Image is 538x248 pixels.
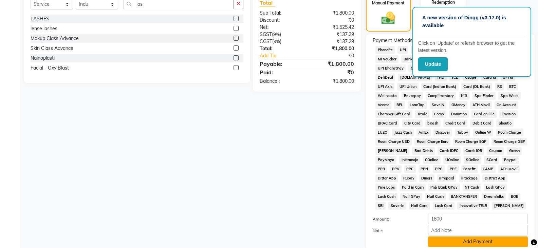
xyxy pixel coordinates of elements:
span: Bank [401,55,414,63]
span: PayMaya [375,156,396,164]
div: ₹137.29 [307,38,359,45]
span: [PERSON_NAME] [375,147,409,155]
span: BRAC Card [375,119,399,127]
div: ₹0 [316,52,359,59]
button: Update [418,57,448,71]
div: ₹1,525.42 [307,24,359,31]
span: SaveIN [430,101,447,109]
div: ₹137.29 [307,31,359,38]
div: Total: [255,45,307,52]
span: CEdge [463,74,478,81]
span: Card: IOB [463,147,484,155]
span: DefiDeal [375,74,395,81]
span: Room Charge Euro [414,138,450,146]
span: Dreamfolks [482,193,506,201]
span: Nail GPay [400,193,422,201]
span: TCL [449,74,460,81]
span: UPI BharatPay [375,64,406,72]
span: Bad Debts [412,147,435,155]
span: [PERSON_NAME] [492,202,526,210]
span: Benefit [461,165,478,173]
div: ( ) [255,38,307,45]
span: [DOMAIN_NAME] [398,74,432,81]
span: Room Charge GBP [491,138,527,146]
div: ₹0 [307,17,359,24]
span: Wellnessta [375,92,399,100]
label: Note: [368,228,423,234]
span: Room Charge [496,129,523,136]
span: iPrepaid [437,174,457,182]
span: BANKTANSFER [449,193,479,201]
span: Card M [481,74,498,81]
span: PPE [447,165,459,173]
span: BOB [508,193,520,201]
span: THD [435,74,447,81]
div: Paid: [255,68,307,76]
span: Shoutlo [496,119,514,127]
span: 9% [273,32,280,37]
button: Add Payment [428,236,528,247]
p: A new version of Dingg (v3.17.0) is available [422,14,521,29]
span: PPV [390,165,402,173]
span: Venmo [375,101,391,109]
span: Other Cards [408,64,433,72]
span: Nail Cash [425,193,446,201]
span: Razorpay [402,92,423,100]
span: Card (Indian Bank) [421,83,459,91]
span: UPI [397,46,408,54]
span: Card: IDFC [438,147,461,155]
span: Instamojo [399,156,420,164]
span: Discover [433,129,452,136]
span: Lash Card [433,202,455,210]
span: PhonePe [375,46,395,54]
span: District App [482,174,507,182]
span: UPI Axis [375,83,394,91]
span: Nail Card [409,202,430,210]
span: Lash Cash [375,193,397,201]
span: Room Charge EGP [453,138,489,146]
span: Room Charge USD [375,138,412,146]
span: CAMP [481,165,496,173]
div: Discount: [255,17,307,24]
div: Nainoplasti [31,55,55,62]
input: Amount [428,214,528,224]
span: Rupay [401,174,416,182]
div: ₹1,800.00 [307,9,359,17]
div: ₹1,800.00 [307,60,359,68]
span: Spa Finder [472,92,496,100]
div: ( ) [255,31,307,38]
p: Click on ‘Update’ or refersh browser to get the latest version. [418,40,525,54]
div: LASHES [31,15,49,22]
div: lense lashes [31,25,57,32]
span: Debit Card [470,119,494,127]
div: ₹1,800.00 [307,78,359,85]
span: NT Cash [463,184,481,191]
div: Net: [255,24,307,31]
span: City Card [402,119,423,127]
div: Payable: [255,60,307,68]
div: ₹0 [307,68,359,76]
span: UPI M [501,74,515,81]
span: Coupon [487,147,504,155]
span: Tabby [455,129,470,136]
span: SCard [484,156,499,164]
span: LoanTap [408,101,427,109]
span: Innovative TELR [457,202,489,210]
span: SGST [260,31,272,37]
span: ATH Movil [470,101,492,109]
span: PPN [419,165,430,173]
span: COnline [423,156,441,164]
span: Paid in Cash [400,184,426,191]
span: Card (DL Bank) [461,83,493,91]
input: Add Note [428,225,528,235]
span: Complimentary [426,92,456,100]
span: Pnb Bank GPay [428,184,460,191]
span: bKash [425,119,441,127]
span: Nift [459,92,470,100]
span: Save-In [388,202,406,210]
span: Gcash [507,147,522,155]
img: _cash.svg [377,10,400,26]
span: 9% [274,39,280,44]
div: Sub Total: [255,9,307,17]
label: Amount: [368,216,423,222]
